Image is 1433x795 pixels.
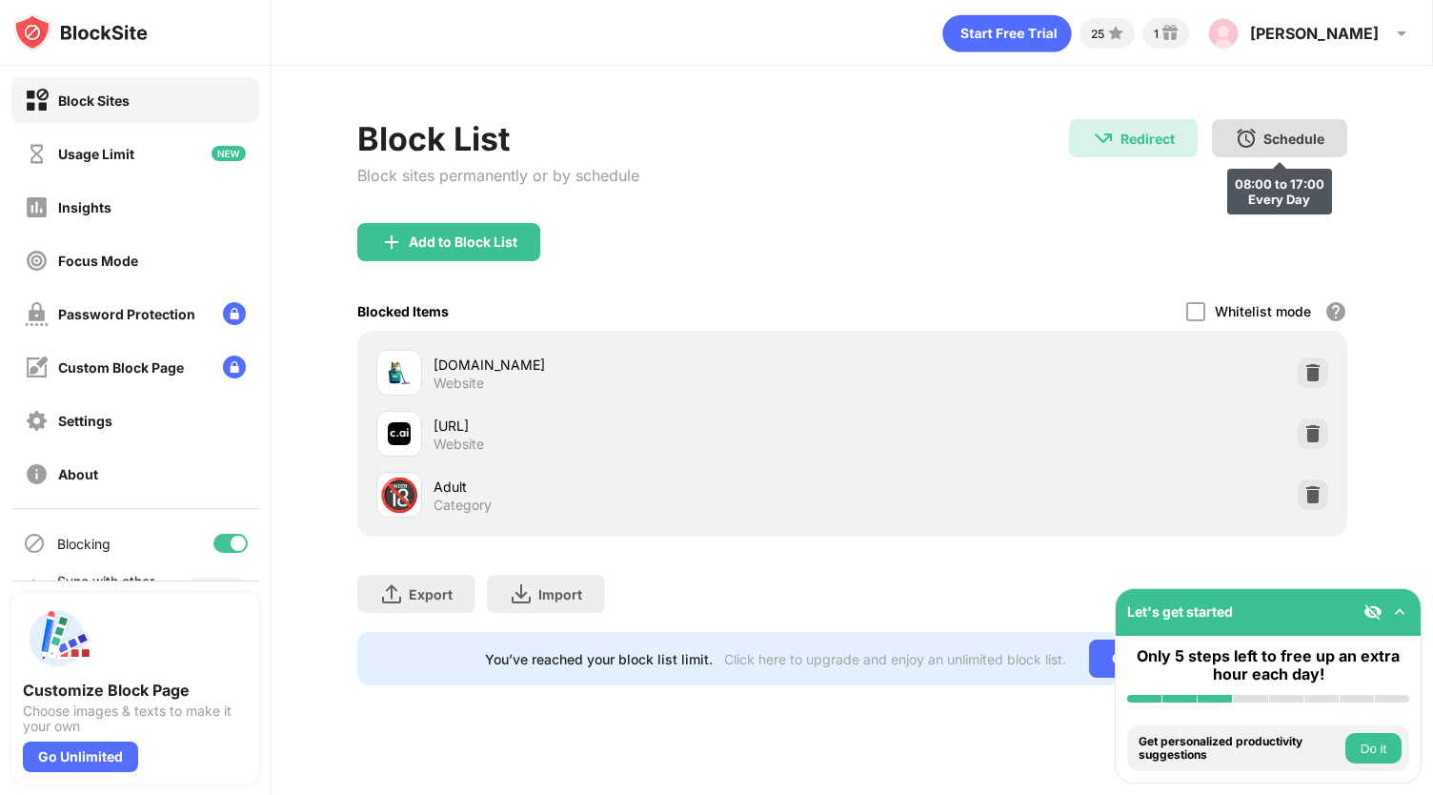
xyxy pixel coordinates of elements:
img: favicons [388,422,411,445]
img: eye-not-visible.svg [1363,602,1383,622]
img: blocking-icon.svg [23,532,46,555]
img: reward-small.svg [1159,22,1181,45]
div: Password Protection [58,306,195,322]
div: Focus Mode [58,253,138,269]
img: omni-setup-toggle.svg [1390,602,1409,622]
div: Insights [58,199,111,215]
div: Sync with other devices [57,573,155,605]
div: [PERSON_NAME] [1250,24,1379,43]
div: Go Unlimited [1089,640,1220,678]
img: push-custom-page.svg [23,604,91,673]
img: lock-menu.svg [223,302,246,325]
div: Add to Block List [409,234,517,250]
div: animation [942,14,1072,52]
div: 1 [1154,27,1159,41]
button: Do it [1345,733,1402,764]
img: logo-blocksite.svg [13,13,148,51]
div: Usage Limit [58,146,134,162]
div: Website [434,375,484,392]
img: customize-block-page-off.svg [25,356,49,379]
div: Settings [58,413,112,429]
div: Block sites permanently or by schedule [357,166,639,185]
div: Schedule [1263,131,1324,147]
div: Export [409,586,453,602]
div: Go Unlimited [23,742,138,772]
div: Adult [434,477,852,497]
img: favicons [388,361,411,384]
div: Website [434,436,484,453]
img: new-icon.svg [212,146,246,161]
img: focus-off.svg [25,249,49,273]
div: Every Day [1235,192,1324,207]
div: About [58,466,98,482]
div: 08:00 to 17:00 [1235,176,1324,192]
img: lock-menu.svg [223,356,246,378]
img: points-small.svg [1104,22,1127,45]
div: Blocked Items [357,303,449,319]
img: sync-icon.svg [23,578,46,601]
div: Block Sites [58,92,130,109]
div: Category [434,497,492,514]
div: Click here to upgrade and enjoy an unlimited block list. [724,651,1066,667]
div: Customize Block Page [23,681,248,700]
div: 🔞 [379,476,419,515]
div: Get personalized productivity suggestions [1139,735,1341,763]
div: Let's get started [1127,603,1233,620]
img: insights-off.svg [25,195,49,219]
img: time-usage-off.svg [25,142,49,166]
div: [URL] [434,416,852,436]
img: ACg8ocIOv2eD-9k64fg-CBHNrhvXn-ycLHNXW2OooS6iD9Fd9VRGHh_0=s96-c [1208,18,1239,49]
div: Custom Block Page [58,359,184,376]
img: block-on.svg [25,89,49,112]
div: 25 [1091,27,1104,41]
div: Blocking [57,536,111,552]
div: Redirect [1120,131,1175,147]
div: Choose images & texts to make it your own [23,703,248,734]
div: Whitelist mode [1215,303,1311,319]
img: password-protection-off.svg [25,302,49,326]
div: Only 5 steps left to free up an extra hour each day! [1127,647,1409,683]
div: You’ve reached your block list limit. [485,651,713,667]
div: Import [538,586,582,602]
img: settings-off.svg [25,409,49,433]
div: [DOMAIN_NAME] [434,355,852,375]
div: Block List [357,119,639,158]
img: about-off.svg [25,462,49,486]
